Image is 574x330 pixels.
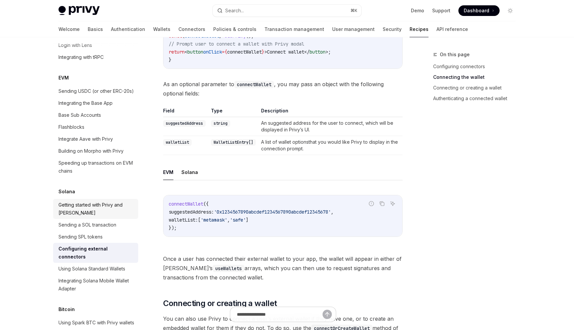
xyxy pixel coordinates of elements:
[505,5,516,16] button: Toggle dark mode
[246,217,248,223] span: ]
[153,21,170,37] a: Wallets
[258,136,403,155] td: A list of wallet optionsthat you would like Privy to display in the connection prompt.
[225,49,227,55] span: {
[53,51,138,63] a: Integrating with tRPC
[440,51,470,59] span: On this page
[53,219,138,231] a: Sending a SOL transaction
[58,123,84,131] div: Flashblocks
[410,21,429,37] a: Recipes
[388,199,397,208] button: Ask AI
[211,120,230,127] code: string
[53,97,138,109] a: Integrating the Base App
[58,99,113,107] div: Integrating the Base App
[411,7,424,14] a: Demo
[201,217,227,223] span: 'metamask'
[58,233,103,241] div: Sending SPL tokens
[169,209,214,215] span: suggestedAddress:
[58,319,134,327] div: Using Spark BTC with Privy wallets
[169,225,177,231] span: });
[169,57,171,63] span: }
[433,72,521,82] a: Connecting the wallet
[169,41,304,47] span: // Prompt user to connect a wallet with Privy modal
[310,49,326,55] span: button
[185,49,187,55] span: <
[58,147,124,155] div: Building on Morpho with Privy
[58,277,134,293] div: Integrating Solana Mobile Wallet Adapter
[163,164,173,180] button: EVM
[53,109,138,121] a: Base Sub Accounts
[88,21,103,37] a: Basics
[436,21,468,37] a: API reference
[58,87,134,95] div: Sending USDC (or other ERC-20s)
[203,201,209,207] span: ({
[58,135,113,143] div: Integrate Aave with Privy
[433,61,521,72] a: Configuring connectors
[53,231,138,243] a: Sending SPL tokens
[163,254,403,282] span: Once a user has connected their external wallet to your app, the wallet will appear in either of ...
[227,217,230,223] span: ,
[213,21,256,37] a: Policies & controls
[58,53,104,61] div: Integrating with tRPC
[432,7,450,14] a: Support
[328,49,331,55] span: ;
[378,199,386,208] button: Copy the contents from the code block
[187,49,203,55] span: button
[222,49,225,55] span: =
[464,7,489,14] span: Dashboard
[53,157,138,177] a: Speeding up transactions on EVM chains
[58,305,75,313] h5: Bitcoin
[227,49,262,55] span: connectWallet
[178,21,205,37] a: Connectors
[211,139,256,146] code: WalletListEntry[]
[433,93,521,104] a: Authenticating a connected wallet
[58,6,100,15] img: light logo
[58,221,116,229] div: Sending a SOL transaction
[433,82,521,93] a: Connecting or creating a wallet
[234,81,274,88] code: connectWallet
[53,121,138,133] a: Flashblocks
[53,243,138,263] a: Configuring external connectors
[53,145,138,157] a: Building on Morpho with Privy
[258,117,403,136] td: An suggested address for the user to connect, which will be displayed in Privy’s UI.
[181,164,198,180] button: Solana
[53,275,138,295] a: Integrating Solana Mobile Wallet Adapter
[213,5,361,17] button: Search...⌘K
[214,209,331,215] span: '0x1234567890abcdef1234567890abcdef12345678'
[264,49,267,55] span: >
[163,139,192,146] code: walletList
[208,107,258,117] th: Type
[163,107,208,117] th: Field
[225,7,244,15] div: Search...
[58,245,134,261] div: Configuring external connectors
[163,120,206,127] code: suggestedAddress
[230,217,246,223] span: 'safe'
[264,21,324,37] a: Transaction management
[169,49,185,55] span: return
[53,85,138,97] a: Sending USDC (or other ERC-20s)
[262,49,264,55] span: }
[198,217,201,223] span: [
[53,317,138,329] a: Using Spark BTC with Privy wallets
[267,49,304,55] span: Connect wallet
[258,107,403,117] th: Description
[304,49,310,55] span: </
[213,265,244,272] code: useWallets
[58,74,69,82] h5: EVM
[331,209,334,215] span: ,
[58,21,80,37] a: Welcome
[203,49,222,55] span: onClick
[169,217,198,223] span: walletList:
[326,49,328,55] span: >
[58,188,75,196] h5: Solana
[323,310,332,319] button: Send message
[163,298,277,309] span: Connecting or creating a wallet
[111,21,145,37] a: Authentication
[367,199,376,208] button: Report incorrect code
[58,111,101,119] div: Base Sub Accounts
[163,80,403,98] span: As an optional parameter to , you may pass an object with the following optional fields:
[169,201,203,207] span: connectWallet
[58,265,125,273] div: Using Solana Standard Wallets
[53,199,138,219] a: Getting started with Privy and [PERSON_NAME]
[458,5,500,16] a: Dashboard
[53,263,138,275] a: Using Solana Standard Wallets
